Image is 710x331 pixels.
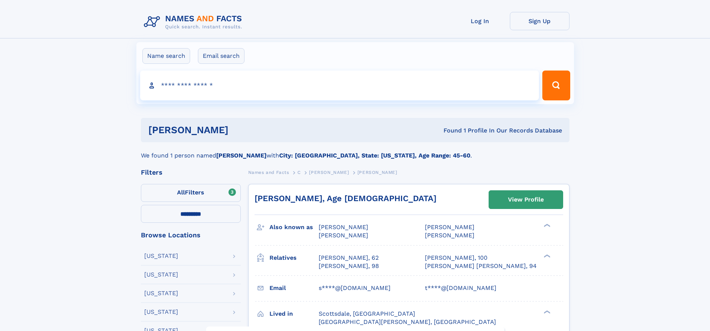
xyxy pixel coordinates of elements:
[269,252,319,264] h3: Relatives
[319,262,379,270] a: [PERSON_NAME], 98
[141,142,569,160] div: We found 1 person named with .
[144,253,178,259] div: [US_STATE]
[542,223,551,228] div: ❯
[198,48,244,64] label: Email search
[141,184,241,202] label: Filters
[319,318,496,325] span: [GEOGRAPHIC_DATA][PERSON_NAME], [GEOGRAPHIC_DATA]
[269,282,319,294] h3: Email
[450,12,510,30] a: Log In
[319,310,415,317] span: Scottsdale, [GEOGRAPHIC_DATA]
[508,191,544,208] div: View Profile
[141,169,241,176] div: Filters
[425,254,487,262] a: [PERSON_NAME], 100
[248,168,289,177] a: Names and Facts
[510,12,569,30] a: Sign Up
[144,272,178,278] div: [US_STATE]
[255,194,436,203] a: [PERSON_NAME], Age [DEMOGRAPHIC_DATA]
[279,152,470,159] b: City: [GEOGRAPHIC_DATA], State: [US_STATE], Age Range: 45-60
[542,309,551,314] div: ❯
[144,290,178,296] div: [US_STATE]
[489,191,563,209] a: View Profile
[425,262,537,270] a: [PERSON_NAME] [PERSON_NAME], 94
[297,170,301,175] span: C
[269,221,319,234] h3: Also known as
[148,125,336,135] h1: [PERSON_NAME]
[141,12,248,32] img: Logo Names and Facts
[542,71,570,100] button: Search Button
[319,232,368,239] span: [PERSON_NAME]
[269,307,319,320] h3: Lived in
[309,168,349,177] a: [PERSON_NAME]
[309,170,349,175] span: [PERSON_NAME]
[140,71,539,100] input: search input
[542,253,551,258] div: ❯
[319,254,379,262] a: [PERSON_NAME], 62
[357,170,397,175] span: [PERSON_NAME]
[425,224,474,231] span: [PERSON_NAME]
[425,232,474,239] span: [PERSON_NAME]
[142,48,190,64] label: Name search
[216,152,266,159] b: [PERSON_NAME]
[297,168,301,177] a: C
[141,232,241,238] div: Browse Locations
[319,224,368,231] span: [PERSON_NAME]
[144,309,178,315] div: [US_STATE]
[177,189,185,196] span: All
[336,127,562,135] div: Found 1 Profile In Our Records Database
